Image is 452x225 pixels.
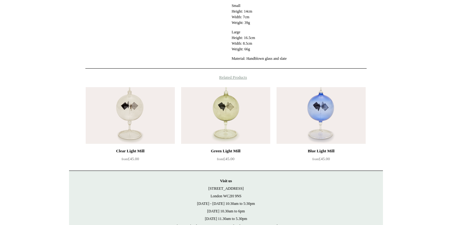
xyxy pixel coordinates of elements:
[86,87,175,144] img: Clear Light Mill
[278,147,364,155] div: Blue Light Mill
[217,157,223,161] span: from
[181,147,270,173] a: Green Light Mill from£45.00
[121,156,139,161] span: £45.00
[232,29,367,52] p: Large Height: 16.5cm Width: 8.5cm Weight: 66g
[87,147,173,155] div: Clear Light Mill
[69,75,383,80] h4: Related Products
[312,156,330,161] span: £45.00
[86,147,175,173] a: Clear Light Mill from£45.00
[181,87,270,144] img: Green Light Mill
[232,3,367,25] p: Small Height: 14cm Width: 7cm Weight: 39g
[232,56,367,61] p: Material: Handblown glass and slate
[183,147,269,155] div: Green Light Mill
[217,156,234,161] span: £45.00
[86,87,175,144] a: Clear Light Mill Clear Light Mill
[277,147,366,173] a: Blue Light Mill from£45.00
[220,179,232,183] strong: Visit us
[181,87,270,144] a: Green Light Mill Green Light Mill
[121,157,128,161] span: from
[277,87,366,144] a: Blue Light Mill Blue Light Mill
[277,87,366,144] img: Blue Light Mill
[312,157,319,161] span: from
